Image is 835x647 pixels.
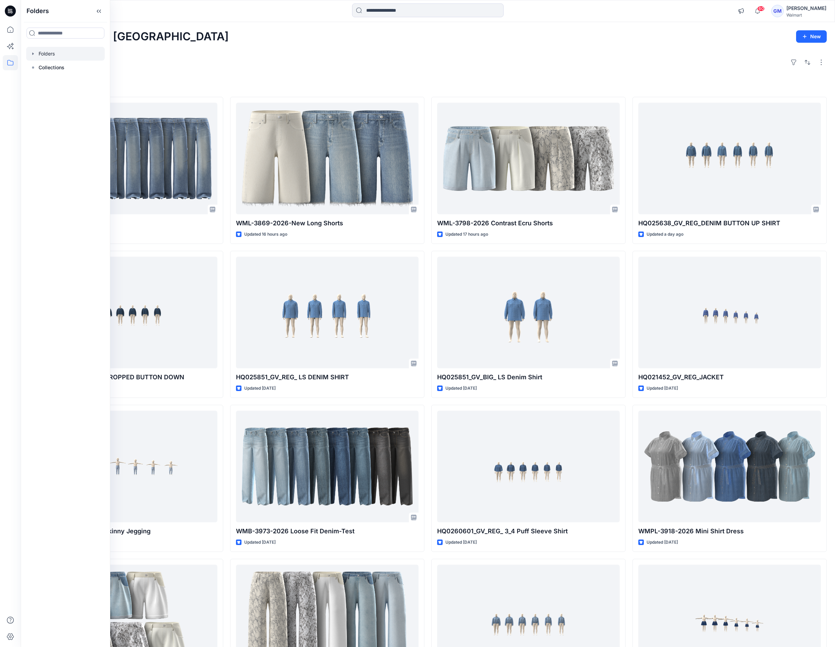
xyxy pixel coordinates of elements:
[35,411,217,523] a: HQ021393_GV_Pull On Skinny Jegging
[437,103,620,215] a: WML-3798-2026 Contrast Ecru Shorts
[638,103,821,215] a: HQ025638_GV_REG_DENIM BUTTON UP SHIRT
[786,4,826,12] div: [PERSON_NAME]
[244,539,276,546] p: Updated [DATE]
[35,372,217,382] p: HQ259630_GV_MISSY_CROPPED BUTTON DOWN
[638,411,821,523] a: WMPL-3918-2026 Mini Shirt Dress
[236,257,419,369] a: HQ025851_GV_REG_ LS DENIM SHIRT
[236,372,419,382] p: HQ025851_GV_REG_ LS DENIM SHIRT
[796,30,827,43] button: New
[437,218,620,228] p: WML-3798-2026 Contrast Ecru Shorts
[638,257,821,369] a: HQ021452_GV_REG_JACKET
[244,385,276,392] p: Updated [DATE]
[244,231,287,238] p: Updated 16 hours ago
[437,526,620,536] p: HQ0260601_GV_REG_ 3_4 Puff Sleeve Shirt
[39,63,64,72] p: Collections
[647,385,678,392] p: Updated [DATE]
[236,103,419,215] a: WML-3869-2026-New Long Shorts
[35,526,217,536] p: HQ021393_GV_Pull On Skinny Jegging
[445,539,477,546] p: Updated [DATE]
[236,526,419,536] p: WMB-3973-2026 Loose Fit Denim-Test
[437,411,620,523] a: HQ0260601_GV_REG_ 3_4 Puff Sleeve Shirt
[445,385,477,392] p: Updated [DATE]
[757,6,765,11] span: 60
[35,218,217,228] p: rendering testing
[437,257,620,369] a: HQ025851_GV_BIG_ LS Denim Shirt
[786,12,826,18] div: Walmart
[29,82,827,90] h4: Styles
[35,257,217,369] a: HQ259630_GV_MISSY_CROPPED BUTTON DOWN
[647,231,683,238] p: Updated a day ago
[437,372,620,382] p: HQ025851_GV_BIG_ LS Denim Shirt
[35,103,217,215] a: rendering testing
[638,372,821,382] p: HQ021452_GV_REG_JACKET
[638,526,821,536] p: WMPL-3918-2026 Mini Shirt Dress
[236,411,419,523] a: WMB-3973-2026 Loose Fit Denim-Test
[445,231,488,238] p: Updated 17 hours ago
[29,30,229,43] h2: Welcome back, [GEOGRAPHIC_DATA]
[647,539,678,546] p: Updated [DATE]
[771,5,784,17] div: GM
[638,218,821,228] p: HQ025638_GV_REG_DENIM BUTTON UP SHIRT
[236,218,419,228] p: WML-3869-2026-New Long Shorts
